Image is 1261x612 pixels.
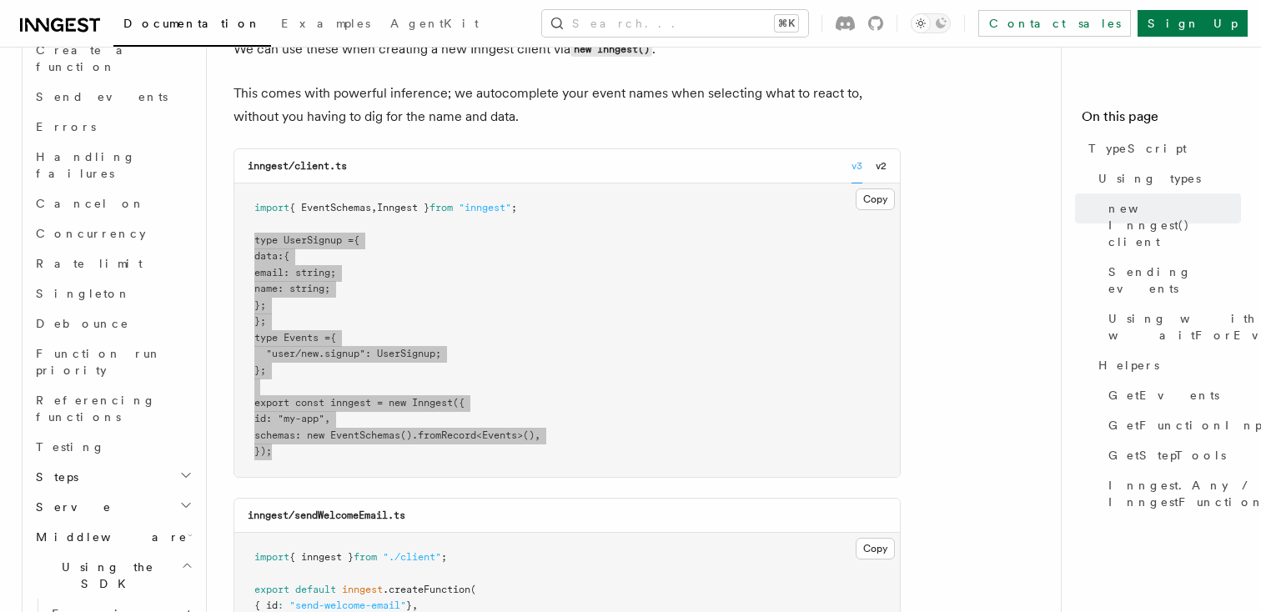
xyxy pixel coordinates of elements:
[254,551,289,563] span: import
[254,315,266,327] span: };
[29,469,78,485] span: Steps
[36,120,96,133] span: Errors
[1098,357,1159,374] span: Helpers
[254,599,278,611] span: { id
[295,584,336,595] span: default
[254,332,278,344] span: type
[284,332,319,344] span: Events
[278,283,284,294] span: :
[254,397,289,409] span: export
[29,35,196,82] a: Create a function
[289,599,406,611] span: "send-welcome-email"
[295,429,301,441] span: :
[284,250,289,262] span: {
[36,90,168,103] span: Send events
[330,397,371,409] span: inngest
[254,202,289,213] span: import
[29,218,196,248] a: Concurrency
[254,364,266,376] span: };
[29,278,196,309] a: Singleton
[29,522,196,552] button: Middleware
[29,499,112,515] span: Serve
[365,348,371,359] span: :
[412,599,418,611] span: ,
[248,160,347,172] code: inngest/client.ts
[1138,10,1248,37] a: Sign Up
[1108,447,1226,464] span: GetStepTools
[482,429,517,441] span: Events
[254,267,284,278] span: email
[29,142,196,188] a: Handling failures
[266,348,365,359] span: "user/new.signup"
[377,397,383,409] span: =
[377,348,435,359] span: UserSignup
[284,234,342,246] span: UserSignup
[29,339,196,385] a: Function run priority
[453,397,465,409] span: ({
[29,188,196,218] a: Cancel on
[324,413,330,424] span: ,
[1098,170,1201,187] span: Using types
[412,429,476,441] span: .fromRecord
[278,599,284,611] span: :
[29,559,181,592] span: Using the SDK
[36,227,146,240] span: Concurrency
[775,15,798,32] kbd: ⌘K
[435,348,441,359] span: ;
[36,347,162,377] span: Function run priority
[1082,133,1241,163] a: TypeScript
[271,5,380,45] a: Examples
[390,17,479,30] span: AgentKit
[342,584,383,595] span: inngest
[234,82,901,128] p: This comes with powerful inference; we autocomplete your event names when selecting what to react...
[36,317,129,330] span: Debounce
[254,413,266,424] span: id
[354,551,377,563] span: from
[248,509,405,521] code: inngest/sendWelcomeEmail.ts
[254,250,278,262] span: data
[1092,163,1241,193] a: Using types
[29,82,196,112] a: Send events
[1102,440,1241,470] a: GetStepTools
[36,287,131,300] span: Singleton
[1108,200,1241,250] span: new Inngest() client
[400,429,412,441] span: ()
[389,397,406,409] span: new
[278,413,324,424] span: "my-app"
[284,267,289,278] span: :
[459,202,511,213] span: "inngest"
[29,112,196,142] a: Errors
[36,197,145,210] span: Cancel on
[348,234,354,246] span: =
[412,397,453,409] span: Inngest
[911,13,951,33] button: Toggle dark mode
[1102,410,1241,440] a: GetFunctionInput
[371,202,377,213] span: ,
[1082,107,1241,133] h4: On this page
[289,202,371,213] span: { EventSchemas
[254,299,266,311] span: };
[470,584,476,595] span: (
[278,250,284,262] span: :
[570,43,652,57] code: new Inngest()
[254,234,278,246] span: type
[36,394,156,424] span: Referencing functions
[113,5,271,47] a: Documentation
[377,202,430,213] span: Inngest }
[1102,380,1241,410] a: GetEvents
[383,551,441,563] span: "./client"
[307,429,324,441] span: new
[1102,257,1241,303] a: Sending events
[36,440,105,454] span: Testing
[430,202,453,213] span: from
[1108,263,1241,297] span: Sending events
[354,234,359,246] span: {
[29,552,196,599] button: Using the SDK
[266,413,272,424] span: :
[856,538,895,559] button: Copy
[234,38,901,62] p: We can use these when creating a new Inngest client via .
[289,551,354,563] span: { inngest }
[254,283,278,294] span: name
[476,429,482,441] span: <
[29,309,196,339] a: Debounce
